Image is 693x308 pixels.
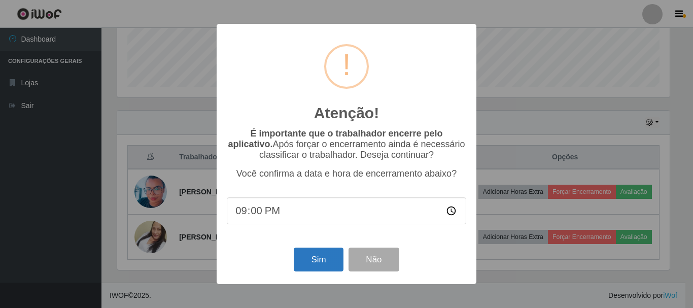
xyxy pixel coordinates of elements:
button: Sim [294,248,343,271]
b: É importante que o trabalhador encerre pelo aplicativo. [228,128,442,149]
p: Você confirma a data e hora de encerramento abaixo? [227,168,466,179]
p: Após forçar o encerramento ainda é necessário classificar o trabalhador. Deseja continuar? [227,128,466,160]
h2: Atenção! [314,104,379,122]
button: Não [349,248,399,271]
